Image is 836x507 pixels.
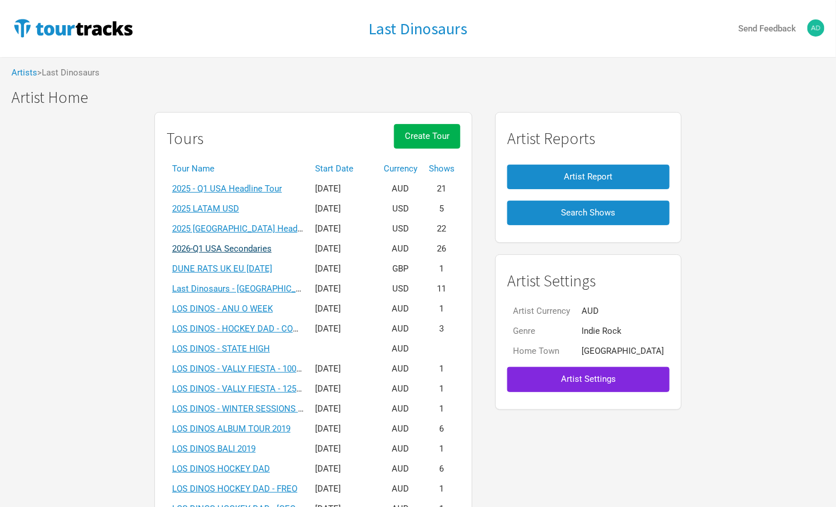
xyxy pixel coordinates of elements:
[423,439,460,459] td: 1
[423,299,460,319] td: 1
[11,89,836,106] h1: Artist Home
[172,364,340,374] a: LOS DINOS - VALLY FIESTA - 100 - 4 SHOWS
[423,159,460,179] th: Shows
[576,301,670,321] td: AUD
[309,399,378,419] td: [DATE]
[576,321,670,341] td: Indie Rock
[423,379,460,399] td: 1
[378,199,423,219] td: USD
[369,18,468,39] h1: Last Dinosaurs
[309,459,378,479] td: [DATE]
[738,23,796,34] strong: Send Feedback
[309,299,378,319] td: [DATE]
[378,159,423,179] th: Currency
[423,219,460,239] td: 22
[172,304,273,314] a: LOS DINOS - ANU O WEEK
[378,339,423,359] td: AUD
[378,379,423,399] td: AUD
[309,259,378,279] td: [DATE]
[423,479,460,499] td: 1
[172,264,272,274] a: DUNE RATS UK EU [DATE]
[378,239,423,259] td: AUD
[394,124,460,149] button: Create Tour
[378,439,423,459] td: AUD
[423,259,460,279] td: 1
[309,359,378,379] td: [DATE]
[507,361,670,397] a: Artist Settings
[309,379,378,399] td: [DATE]
[172,183,282,194] a: 2025 - Q1 USA Headline Tour
[309,319,378,339] td: [DATE]
[309,179,378,199] td: [DATE]
[172,404,351,414] a: LOS DINOS - WINTER SESSIONS - BRIGHTSIDE
[394,124,460,159] a: Create Tour
[507,321,576,341] td: Genre
[378,219,423,239] td: USD
[172,484,297,494] a: LOS DINOS HOCKEY DAD - FREO
[423,279,460,299] td: 11
[423,399,460,419] td: 1
[507,272,670,290] h1: Artist Settings
[507,195,670,231] a: Search Shows
[423,359,460,379] td: 1
[309,199,378,219] td: [DATE]
[378,179,423,199] td: AUD
[423,319,460,339] td: 3
[564,171,613,182] span: Artist Report
[309,159,378,179] th: Start Date
[172,424,290,434] a: LOS DINOS ALBUM TOUR 2019
[378,419,423,439] td: AUD
[309,279,378,299] td: [DATE]
[507,159,670,195] a: Artist Report
[37,69,99,77] span: > Last Dinosaurs
[172,284,465,294] a: Last Dinosaurs - [GEOGRAPHIC_DATA] & [GEOGRAPHIC_DATA] - April/[DATE]
[378,299,423,319] td: AUD
[423,199,460,219] td: 5
[172,464,270,474] a: LOS DINOS HOCKEY DAD
[172,384,340,394] a: LOS DINOS - VALLY FIESTA - 125 - 4 SHOWS
[166,159,309,179] th: Tour Name
[378,479,423,499] td: AUD
[507,341,576,361] td: Home Town
[562,207,616,218] span: Search Shows
[378,279,423,299] td: USD
[378,319,423,339] td: AUD
[309,419,378,439] td: [DATE]
[507,130,670,147] h1: Artist Reports
[507,201,670,225] button: Search Shows
[172,243,272,254] a: 2026-Q1 USA Secondaries
[507,165,670,189] button: Artist Report
[423,419,460,439] td: 6
[807,19,825,37] img: adamkreeft
[561,374,616,384] span: Artist Settings
[172,223,349,234] a: 2025 [GEOGRAPHIC_DATA] Headline Tour USD
[309,439,378,459] td: [DATE]
[423,179,460,199] td: 21
[172,444,256,454] a: LOS DINOS BALI 2019
[166,130,204,147] h1: Tours
[172,344,270,354] a: LOS DINOS - STATE HIGH
[576,341,670,361] td: [GEOGRAPHIC_DATA]
[423,239,460,259] td: 26
[378,459,423,479] td: AUD
[172,203,239,214] a: 2025 LATAM USD
[507,301,576,321] td: Artist Currency
[378,259,423,279] td: GBP
[405,131,449,141] span: Create Tour
[309,239,378,259] td: [DATE]
[309,219,378,239] td: [DATE]
[11,17,135,39] img: TourTracks
[378,399,423,419] td: AUD
[309,479,378,499] td: [DATE]
[172,324,327,334] a: LOS DINOS - HOCKEY DAD - COVID 2021
[11,67,37,78] a: Artists
[378,359,423,379] td: AUD
[369,20,468,38] a: Last Dinosaurs
[423,459,460,479] td: 6
[507,367,670,392] button: Artist Settings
